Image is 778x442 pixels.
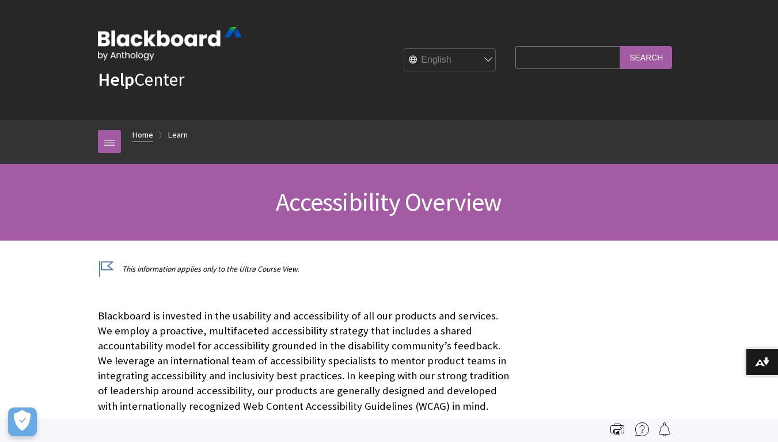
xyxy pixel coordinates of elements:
[635,422,649,436] img: More help
[98,68,134,91] strong: Help
[98,308,510,414] p: Blackboard is invested in the usability and accessibility of all our products and services. We em...
[98,264,510,275] p: This information applies only to the Ultra Course View.
[658,422,671,436] img: Follow this page
[98,68,184,91] a: HelpCenter
[276,186,502,218] span: Accessibility Overview
[98,27,242,60] img: Blackboard by Anthology
[620,46,672,68] input: Search
[168,128,188,142] a: Learn
[404,49,496,72] select: Site Language Selector
[132,128,153,142] a: Home
[610,422,624,436] img: Print
[8,407,37,436] button: Open Preferences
